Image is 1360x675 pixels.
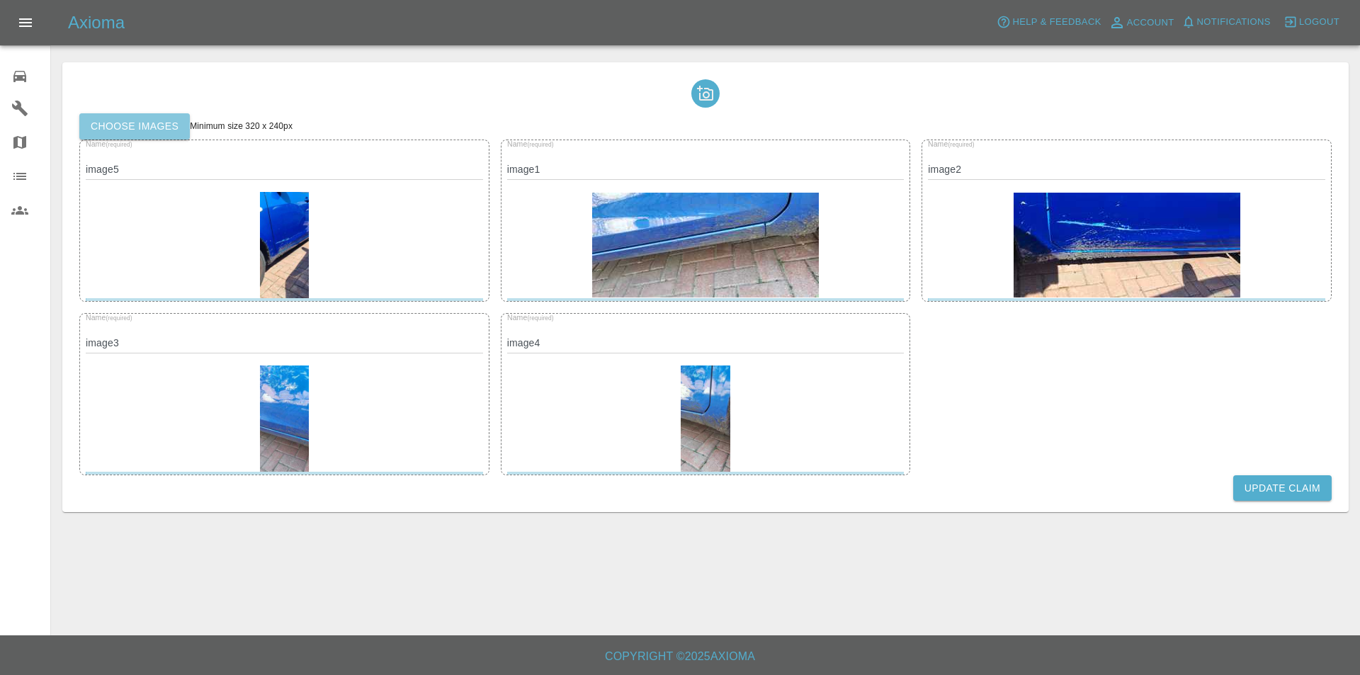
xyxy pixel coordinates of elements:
[1127,15,1174,31] span: Account
[1233,475,1332,501] button: Update Claim
[1197,14,1271,30] span: Notifications
[1012,14,1101,30] span: Help & Feedback
[507,313,554,322] span: Name
[1105,11,1178,34] a: Account
[1299,14,1339,30] span: Logout
[8,6,42,40] button: Open drawer
[106,314,132,321] small: (required)
[527,141,553,147] small: (required)
[948,141,975,147] small: (required)
[1178,11,1274,33] button: Notifications
[11,647,1349,667] h6: Copyright © 2025 Axioma
[928,140,975,148] span: Name
[68,11,125,34] h5: Axioma
[86,313,132,322] span: Name
[79,113,190,140] label: Choose images
[86,140,132,148] span: Name
[527,314,553,321] small: (required)
[190,121,293,131] span: Minimum size 320 x 240px
[106,141,132,147] small: (required)
[1280,11,1343,33] button: Logout
[507,140,554,148] span: Name
[993,11,1104,33] button: Help & Feedback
